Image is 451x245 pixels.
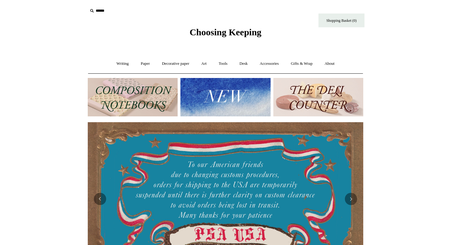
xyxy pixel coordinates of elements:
[254,56,284,72] a: Accessories
[190,27,261,37] span: Choosing Keeping
[285,56,318,72] a: Gifts & Wrap
[190,32,261,36] a: Choosing Keeping
[345,193,357,205] button: Next
[318,14,364,27] a: Shopping Basket (0)
[196,56,212,72] a: Art
[156,56,195,72] a: Decorative paper
[273,78,363,116] img: The Deli Counter
[94,193,106,205] button: Previous
[234,56,253,72] a: Desk
[319,56,340,72] a: About
[213,56,233,72] a: Tools
[135,56,156,72] a: Paper
[88,78,178,116] img: 202302 Composition ledgers.jpg__PID:69722ee6-fa44-49dd-a067-31375e5d54ec
[111,56,134,72] a: Writing
[180,78,270,116] img: New.jpg__PID:f73bdf93-380a-4a35-bcfe-7823039498e1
